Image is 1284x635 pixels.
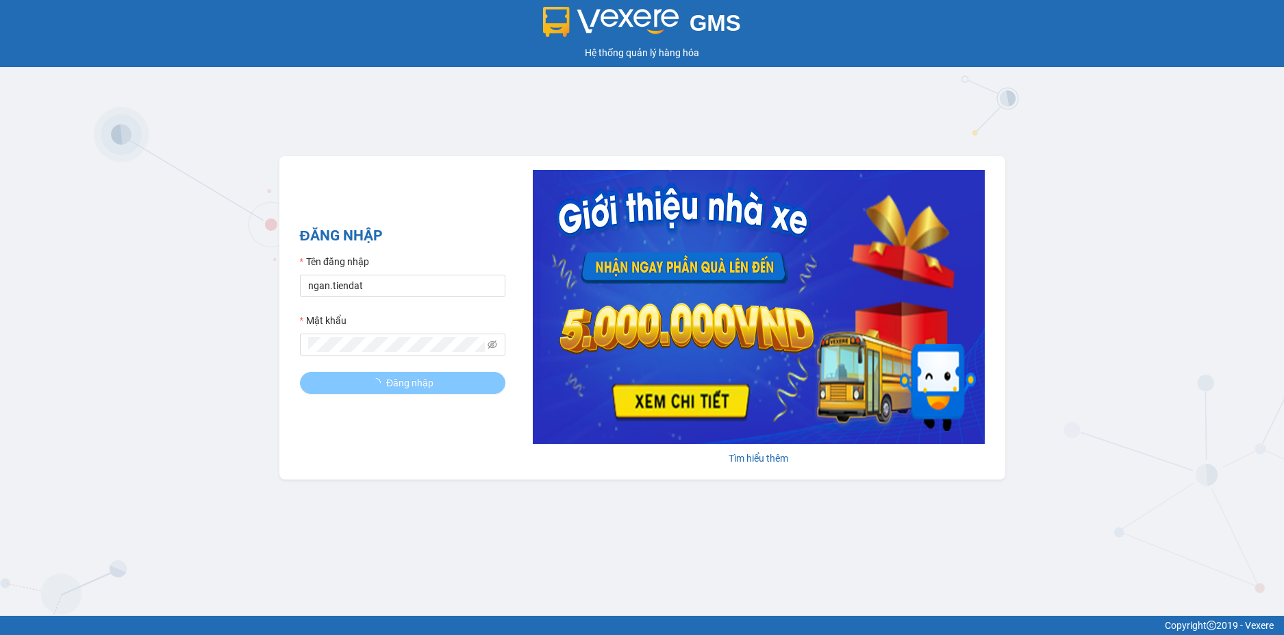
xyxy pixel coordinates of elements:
[300,254,369,269] label: Tên đăng nhập
[300,275,505,297] input: Tên đăng nhập
[543,7,679,37] img: logo 2
[10,618,1274,633] div: Copyright 2019 - Vexere
[308,337,485,352] input: Mật khẩu
[371,378,386,388] span: loading
[300,225,505,247] h2: ĐĂNG NHẬP
[543,21,741,32] a: GMS
[690,10,741,36] span: GMS
[533,170,985,444] img: banner-0
[1207,621,1216,630] span: copyright
[533,451,985,466] div: Tìm hiểu thêm
[386,375,433,390] span: Đăng nhập
[300,372,505,394] button: Đăng nhập
[3,45,1281,60] div: Hệ thống quản lý hàng hóa
[488,340,497,349] span: eye-invisible
[300,313,347,328] label: Mật khẩu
